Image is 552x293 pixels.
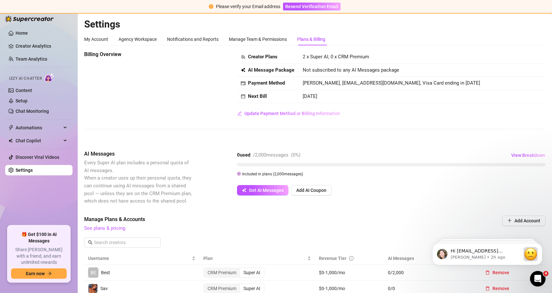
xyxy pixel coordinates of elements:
[11,247,67,266] span: Share [PERSON_NAME] with a friend, and earn unlimited rewards
[237,152,250,158] strong: 0 used
[88,240,93,245] span: search
[16,30,28,36] a: Home
[388,285,472,292] span: 0 / 0
[203,255,306,262] span: Plan
[94,239,152,246] input: Search creators
[16,88,32,93] a: Content
[47,271,52,276] span: arrow-right
[101,270,110,275] span: Best
[88,255,190,262] span: Username
[319,256,346,261] span: Revenue Tier
[16,168,33,173] a: Settings
[511,150,546,160] button: View Breakdown
[248,67,294,73] strong: AI Message Package
[303,93,317,99] span: [DATE]
[303,66,399,74] span: Not subscribed to any AI Messages package
[16,56,47,62] a: Team Analytics
[8,138,13,143] img: Chat Copilot
[244,111,340,116] span: Update Payment Method or Billing Information
[26,271,45,276] span: Earn now
[44,73,54,82] img: AI Chatter
[199,252,315,265] th: Plan
[283,3,341,10] button: Resend Verification Email
[485,286,490,291] span: delete
[11,231,67,244] span: 🎁 Get $100 in AI Messages
[237,185,288,195] button: Get AI Messages
[240,284,264,293] div: Super AI
[241,81,245,86] span: credit-card
[16,123,62,133] span: Automations
[241,94,245,99] span: calendar
[237,108,341,119] button: Update Payment Method or Billing Information
[303,54,369,60] span: 2 x Super AI, 0 x CRM Premium
[240,268,264,277] div: Super AI
[84,216,458,223] span: Manage Plans & Accounts
[248,93,267,99] strong: Next Bill
[297,36,325,43] div: Plans & Billing
[91,269,96,276] span: BE
[291,152,300,158] span: ( 0 %)
[384,252,476,265] th: AI Messages
[16,109,49,114] a: Chat Monitoring
[349,256,354,261] span: info-circle
[216,3,280,10] div: Please verify your Email address
[203,267,265,278] div: segmented control
[422,230,552,275] iframe: Intercom notifications message
[229,36,287,43] div: Manage Team & Permissions
[16,98,28,103] a: Setup
[167,36,219,43] div: Notifications and Reports
[303,80,480,86] span: [PERSON_NAME], [EMAIL_ADDRESS][DOMAIN_NAME], Visa Card ending in [DATE]
[285,4,338,9] span: Resend Verification Email
[16,135,62,146] span: Chat Copilot
[84,225,125,231] a: See plans & pricing
[241,55,245,59] span: team
[11,268,67,279] button: Earn nowarrow-right
[237,111,242,116] span: edit
[84,18,546,30] h2: Settings
[204,268,240,277] div: CRM Premium
[388,269,472,276] span: 0 / 2,000
[84,252,199,265] th: Username
[84,51,193,58] span: Billing Overview
[253,152,288,158] span: / 2,000 messages
[88,284,97,293] img: Sav
[514,218,540,223] span: Add Account
[530,271,546,287] iframe: Intercom live chat
[492,286,509,291] span: Remove
[100,286,108,291] span: Sav
[502,216,546,226] button: Add Account
[204,284,240,293] div: CRM Premium
[543,271,548,276] span: 4
[8,125,14,130] span: thunderbolt
[315,265,384,281] td: $0-1,000/mo
[84,36,108,43] div: My Account
[248,54,277,60] strong: Creator Plans
[249,188,284,193] span: Get AI Messages
[296,188,326,193] span: Add AI Coupon
[511,153,545,158] span: View Breakdown
[84,160,192,204] span: Every Super AI plan includes a personal quota of AI messages. When a creator uses up their person...
[507,218,512,223] span: plus
[9,76,42,82] span: Izzy AI Chatter
[242,172,303,176] span: Included in plans ( 2,000 messages)
[291,185,332,195] button: Add AI Coupon
[118,36,157,43] div: Agency Workspace
[16,155,59,160] a: Discover Viral Videos
[16,41,67,51] a: Creator Analytics
[209,4,213,9] span: exclamation-circle
[5,16,54,22] img: logo-BBDzfeDw.svg
[84,150,193,158] span: AI Messages
[248,80,285,86] strong: Payment Method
